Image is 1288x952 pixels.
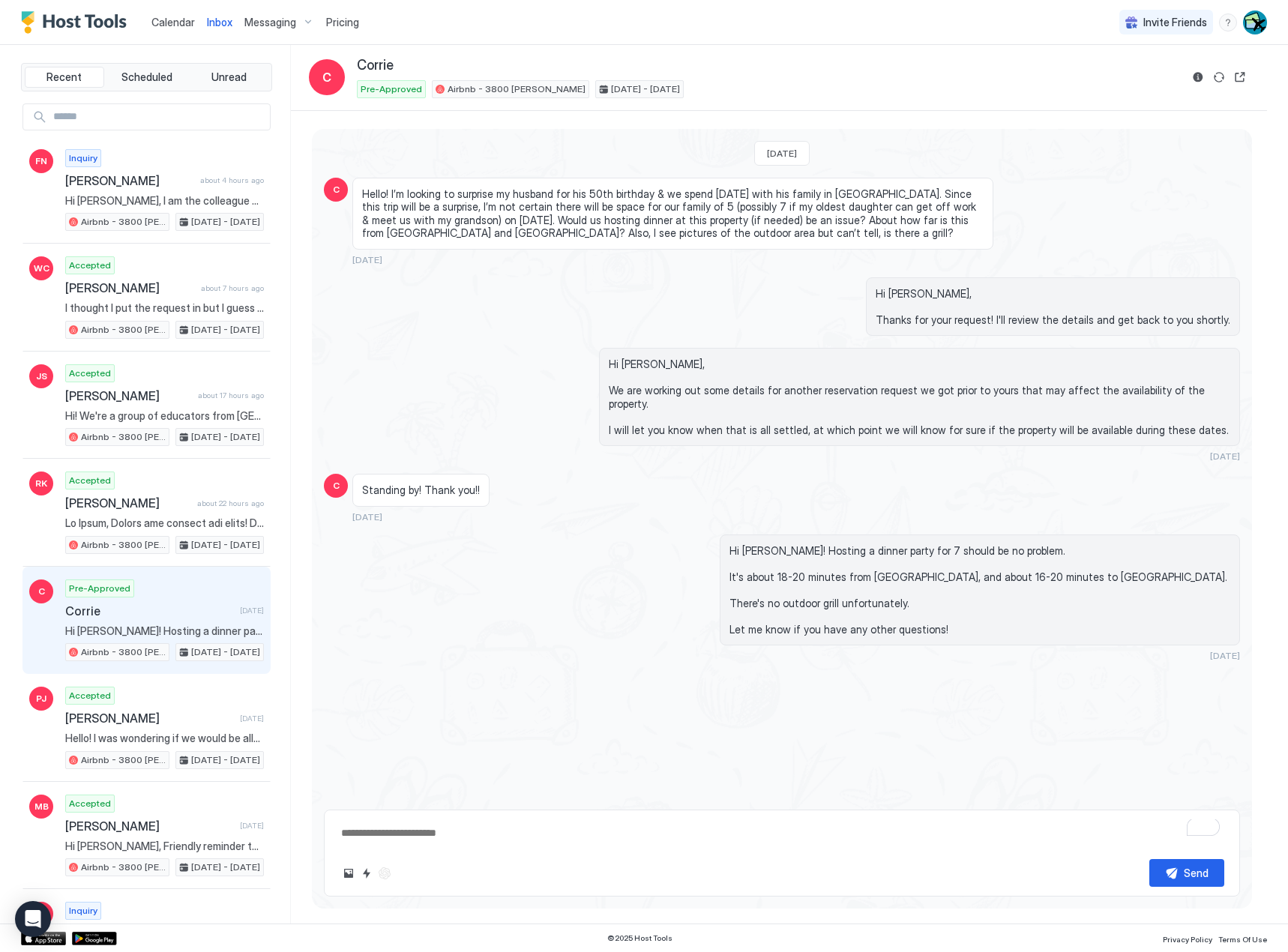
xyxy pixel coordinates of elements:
[65,280,195,295] span: [PERSON_NAME]
[361,82,422,96] span: Pre-Approved
[65,603,234,618] span: Corrie
[729,544,1230,636] span: Hi [PERSON_NAME]! Hosting a dinner party for 7 should be no problem. It's about 18-20 minutes fro...
[358,864,376,882] button: Quick reply
[244,16,296,29] span: Messaging
[1163,935,1212,944] span: Privacy Policy
[201,283,264,293] span: about 7 hours ago
[81,215,166,229] span: Airbnb - 3800 [PERSON_NAME]
[65,819,234,834] span: [PERSON_NAME]
[36,370,47,383] span: JS
[198,391,264,400] span: about 17 hours ago
[65,516,264,530] span: Lo Ipsum, Dolors ame consect adi elits! Do'ei tempori ut laboree dol ma Ali, Enimadmi 1ve. Qu nos...
[1218,930,1267,946] a: Terms Of Use
[81,430,166,444] span: Airbnb - 3800 [PERSON_NAME]
[240,821,264,831] span: [DATE]
[65,194,264,208] span: Hi [PERSON_NAME], I am the colleague of [PERSON_NAME] from [PERSON_NAME], he talked with you befo...
[767,148,797,159] span: [DATE]
[1243,10,1267,34] div: User profile
[35,154,47,168] span: FN
[611,82,680,96] span: [DATE] - [DATE]
[191,645,260,659] span: [DATE] - [DATE]
[34,800,49,813] span: MB
[69,474,111,487] span: Accepted
[876,287,1230,327] span: Hi [PERSON_NAME], Thanks for your request! I'll review the details and get back to you shortly.
[65,301,264,315] span: I thought I put the request in but I guess it didn’t go through. Thank u so much for adjusting it...
[1210,451,1240,462] span: [DATE]
[352,511,382,522] span: [DATE]
[1218,935,1267,944] span: Terms Of Use
[211,70,247,84] span: Unread
[1219,13,1237,31] div: menu
[81,645,166,659] span: Airbnb - 3800 [PERSON_NAME]
[1149,859,1224,887] button: Send
[1210,650,1240,661] span: [DATE]
[72,932,117,945] a: Google Play Store
[65,495,191,510] span: [PERSON_NAME]
[65,624,264,638] span: Hi [PERSON_NAME]! Hosting a dinner party for 7 should be no problem. It's about 18-20 minutes fro...
[47,104,270,130] input: Input Field
[151,14,195,30] a: Calendar
[69,797,111,810] span: Accepted
[340,819,1224,847] textarea: To enrich screen reader interactions, please activate Accessibility in Grammarly extension settings
[362,187,984,240] span: Hello! I’m looking to surprise my husband for his 50th birthday & we spend [DATE] with his family...
[240,714,264,723] span: [DATE]
[69,904,97,918] span: Inquiry
[65,388,192,403] span: [PERSON_NAME]
[207,14,232,30] a: Inbox
[200,175,264,185] span: about 4 hours ago
[69,367,111,380] span: Accepted
[65,409,264,423] span: Hi! We're a group of educators from [GEOGRAPHIC_DATA] coming to meet with Apple. We are excited t...
[191,430,260,444] span: [DATE] - [DATE]
[1210,68,1228,86] button: Sync reservation
[1189,68,1207,86] button: Reservation information
[34,262,49,275] span: WC
[69,582,130,595] span: Pre-Approved
[21,932,66,945] a: App Store
[197,498,264,508] span: about 22 hours ago
[1143,16,1207,29] span: Invite Friends
[69,689,111,702] span: Accepted
[21,11,133,34] a: Host Tools Logo
[340,864,358,882] button: Upload image
[65,711,234,726] span: [PERSON_NAME]
[81,323,166,337] span: Airbnb - 3800 [PERSON_NAME]
[333,479,340,492] span: C
[189,67,268,88] button: Unread
[362,483,480,497] span: Standing by! Thank you!!
[81,753,166,767] span: Airbnb - 3800 [PERSON_NAME]
[352,254,382,265] span: [DATE]
[15,901,51,937] div: Open Intercom Messenger
[65,840,264,853] span: Hi [PERSON_NAME], Friendly reminder to please leave a review! Reviews are important for the longe...
[69,259,111,272] span: Accepted
[121,70,172,84] span: Scheduled
[609,358,1230,436] span: Hi [PERSON_NAME], We are working out some details for another reservation request we got prior to...
[448,82,586,96] span: Airbnb - 3800 [PERSON_NAME]
[25,67,104,88] button: Recent
[81,861,166,874] span: Airbnb - 3800 [PERSON_NAME]
[151,16,195,28] span: Calendar
[191,538,260,552] span: [DATE] - [DATE]
[81,538,166,552] span: Airbnb - 3800 [PERSON_NAME]
[36,692,46,705] span: PJ
[240,606,264,615] span: [DATE]
[191,215,260,229] span: [DATE] - [DATE]
[191,323,260,337] span: [DATE] - [DATE]
[38,585,45,598] span: C
[65,173,194,188] span: [PERSON_NAME]
[191,861,260,874] span: [DATE] - [DATE]
[322,68,331,86] span: C
[46,70,82,84] span: Recent
[1163,930,1212,946] a: Privacy Policy
[326,16,359,29] span: Pricing
[69,151,97,165] span: Inquiry
[35,477,47,490] span: RK
[21,63,272,91] div: tab-group
[107,67,187,88] button: Scheduled
[1231,68,1249,86] button: Open reservation
[1184,865,1209,881] div: Send
[357,57,394,74] span: Corrie
[607,933,672,943] span: © 2025 Host Tools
